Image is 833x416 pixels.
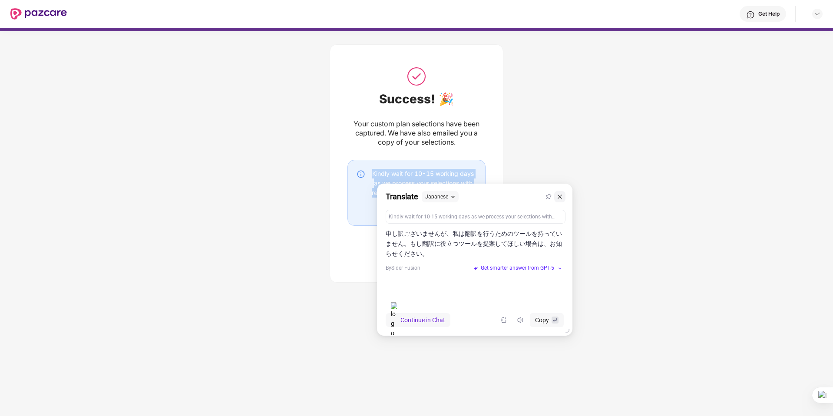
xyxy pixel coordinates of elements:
[758,10,780,17] div: Get Help
[357,170,365,178] img: svg+xml;base64,PHN2ZyBpZD0iSW5mby0yMHgyMCIgeG1sbnM9Imh0dHA6Ly93d3cudzMub3JnLzIwMDAvc3ZnIiB3aWR0aD...
[814,10,821,17] img: svg+xml;base64,PHN2ZyBpZD0iRHJvcGRvd24tMzJ4MzIiIHhtbG5zPSJodHRwOi8vd3d3LnczLm9yZy8yMDAwL3N2ZyIgd2...
[406,66,427,87] img: svg+xml;base64,PHN2ZyB3aWR0aD0iNTAiIGhlaWdodD0iNTAiIHZpZXdCb3g9IjAgMCA1MCA1MCIgZmlsbD0ibm9uZSIgeG...
[347,119,486,147] div: Your custom plan selections have been captured. We have also emailed you a copy of your selections.
[10,8,67,20] img: New Pazcare Logo
[347,92,486,106] div: Success! 🎉
[746,10,755,19] img: svg+xml;base64,PHN2ZyBpZD0iSGVscC0zMngzMiIgeG1sbnM9Imh0dHA6Ly93d3cudzMub3JnLzIwMDAvc3ZnIiB3aWR0aD...
[370,169,476,217] div: Kindly wait for 10-15 working days as we process your selections with respective partners. You wi...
